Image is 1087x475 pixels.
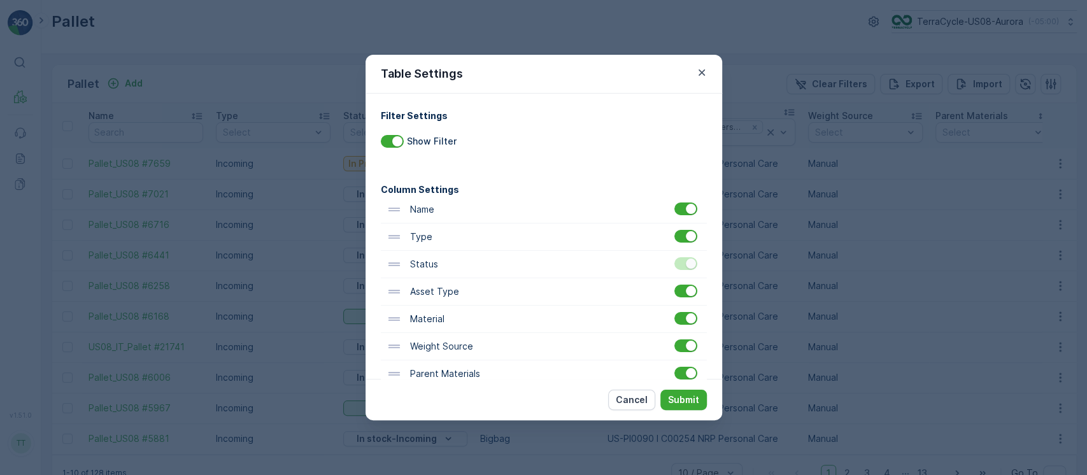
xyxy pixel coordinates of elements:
[408,367,480,380] p: Parent Materials
[381,278,707,306] div: Asset Type
[381,251,707,278] div: Status
[381,306,707,333] div: Material
[660,390,707,410] button: Submit
[608,390,655,410] button: Cancel
[408,313,444,325] p: Material
[408,203,434,216] p: Name
[381,65,463,83] p: Table Settings
[381,333,707,360] div: Weight Source
[381,360,707,388] div: Parent Materials
[616,393,648,406] p: Cancel
[408,285,459,298] p: Asset Type
[408,258,438,271] p: Status
[381,223,707,251] div: Type
[381,183,707,196] h4: Column Settings
[407,135,457,148] p: Show Filter
[408,340,473,353] p: Weight Source
[381,196,707,223] div: Name
[381,109,707,122] h4: Filter Settings
[668,393,699,406] p: Submit
[408,230,432,243] p: Type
